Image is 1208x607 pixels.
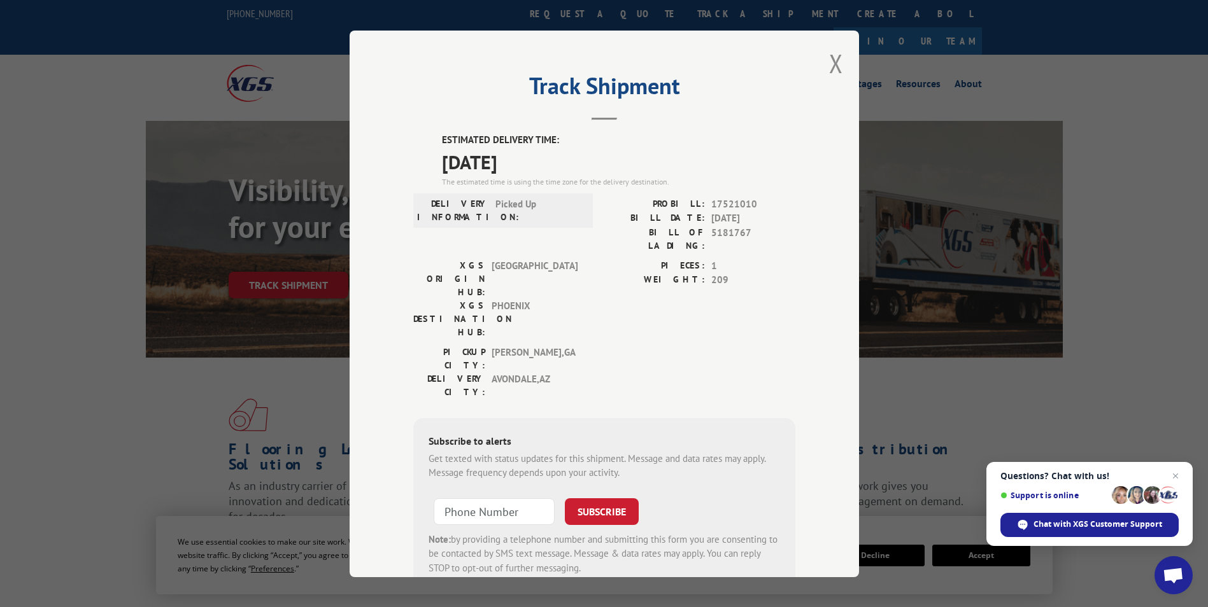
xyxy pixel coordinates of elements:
[413,345,485,372] label: PICKUP CITY:
[604,273,705,288] label: WEIGHT:
[1034,519,1162,530] span: Chat with XGS Customer Support
[417,197,489,223] label: DELIVERY INFORMATION:
[1155,556,1193,594] a: Open chat
[429,533,451,545] strong: Note:
[429,532,780,575] div: by providing a telephone number and submitting this form you are consenting to be contacted by SM...
[711,211,795,226] span: [DATE]
[604,258,705,273] label: PIECES:
[442,147,795,176] span: [DATE]
[711,197,795,211] span: 17521010
[492,345,578,372] span: [PERSON_NAME] , GA
[413,298,485,338] label: XGS DESTINATION HUB:
[1000,491,1107,500] span: Support is online
[604,211,705,226] label: BILL DATE:
[413,77,795,101] h2: Track Shipment
[442,133,795,148] label: ESTIMATED DELIVERY TIME:
[492,372,578,398] span: AVONDALE , AZ
[1000,471,1179,481] span: Questions? Chat with us!
[829,46,843,80] button: Close modal
[429,433,780,451] div: Subscribe to alerts
[495,197,581,223] span: Picked Up
[413,372,485,398] label: DELIVERY CITY:
[604,225,705,252] label: BILL OF LADING:
[442,176,795,187] div: The estimated time is using the time zone for the delivery destination.
[711,273,795,288] span: 209
[492,298,578,338] span: PHOENIX
[1000,513,1179,537] span: Chat with XGS Customer Support
[429,451,780,480] div: Get texted with status updates for this shipment. Message and data rates may apply. Message frequ...
[565,498,639,524] button: SUBSCRIBE
[434,498,555,524] input: Phone Number
[711,225,795,252] span: 5181767
[604,197,705,211] label: PROBILL:
[711,258,795,273] span: 1
[492,258,578,298] span: [GEOGRAPHIC_DATA]
[413,258,485,298] label: XGS ORIGIN HUB:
